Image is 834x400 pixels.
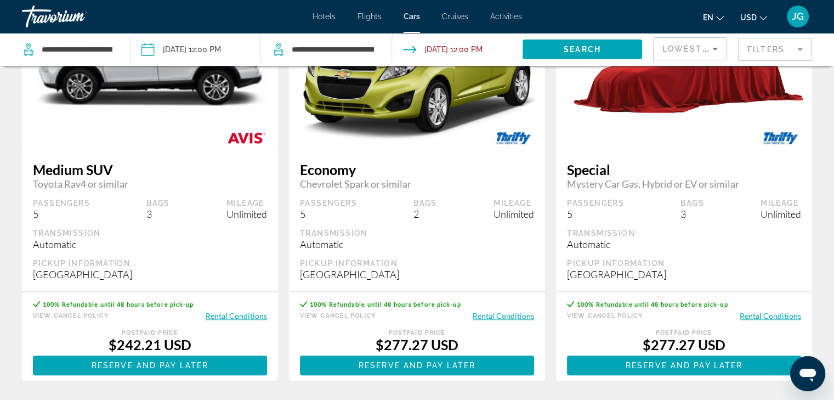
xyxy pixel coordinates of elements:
[300,161,534,178] span: Economy
[564,45,601,54] span: Search
[33,198,90,208] div: Passengers
[359,361,475,370] span: Reserve and pay later
[43,301,194,308] span: 100% Refundable until 48 hours before pick-up
[33,258,267,268] div: Pickup Information
[792,11,804,22] span: JG
[749,126,812,150] img: THRIFTY
[146,208,170,220] div: 3
[313,12,336,21] a: Hotels
[413,208,437,220] div: 2
[493,198,534,208] div: Mileage
[300,208,357,220] div: 5
[703,9,724,25] button: Change language
[300,198,357,208] div: Passengers
[626,361,742,370] span: Reserve and pay later
[662,44,733,53] span: Lowest Price
[403,33,483,66] button: Drop-off date: Sep 22, 2025 12:00 PM
[33,238,267,250] div: Automatic
[33,208,90,220] div: 5
[206,311,267,321] button: Rental Conditions
[33,268,267,280] div: [GEOGRAPHIC_DATA]
[33,178,267,190] span: Toyota Rav4 or similar
[493,208,534,220] div: Unlimited
[738,37,812,61] button: Filter
[567,161,801,178] span: Special
[404,12,420,21] a: Cars
[33,336,267,353] div: $242.21 USD
[310,301,461,308] span: 100% Refundable until 48 hours before pick-up
[680,198,704,208] div: Bags
[413,198,437,208] div: Bags
[567,198,624,208] div: Passengers
[790,356,825,391] iframe: Button to launch messaging window
[33,356,267,375] button: Reserve and pay later
[567,238,801,250] div: Automatic
[300,311,376,321] button: View Cancel Policy
[141,33,221,66] button: Pickup date: Sep 17, 2025 12:00 PM
[703,13,713,22] span: en
[300,329,534,336] div: Postpaid Price
[567,356,801,375] button: Reserve and pay later
[567,336,801,353] div: $277.27 USD
[33,228,267,238] div: Transmission
[482,126,545,150] img: THRIFTY
[740,9,767,25] button: Change currency
[33,311,109,321] button: View Cancel Policy
[146,198,170,208] div: Bags
[33,329,267,336] div: Postpaid Price
[300,356,534,375] button: Reserve and pay later
[784,5,812,28] button: User Menu
[680,208,704,220] div: 3
[358,12,382,21] a: Flights
[662,42,718,55] mat-select: Sort by
[577,301,728,308] span: 100% Refundable until 48 hours before pick-up
[300,258,534,268] div: Pickup Information
[567,208,624,220] div: 5
[33,161,267,178] span: Medium SUV
[300,178,534,190] span: Chevrolet Spark or similar
[567,311,643,321] button: View Cancel Policy
[567,329,801,336] div: Postpaid Price
[473,311,534,321] button: Rental Conditions
[567,178,801,190] span: Mystery Car Gas, Hybrid or EV or similar
[22,2,132,31] a: Travorium
[567,228,801,238] div: Transmission
[300,336,534,353] div: $277.27 USD
[740,311,801,321] button: Rental Conditions
[226,198,267,208] div: Mileage
[523,40,642,59] button: Search
[442,12,468,21] a: Cruises
[300,238,534,250] div: Automatic
[761,208,801,220] div: Unlimited
[92,361,208,370] span: Reserve and pay later
[740,13,757,22] span: USD
[567,258,801,268] div: Pickup Information
[226,208,267,220] div: Unlimited
[215,126,278,150] img: AVIS
[300,228,534,238] div: Transmission
[300,268,534,280] div: [GEOGRAPHIC_DATA]
[490,12,522,21] a: Activities
[761,198,801,208] div: Mileage
[567,268,801,280] div: [GEOGRAPHIC_DATA]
